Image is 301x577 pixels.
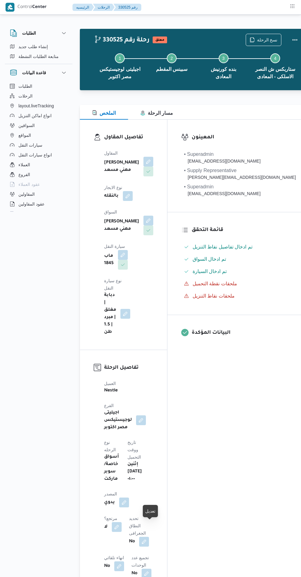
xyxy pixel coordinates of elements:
[193,268,227,275] span: تم ادخال السيارة
[7,52,70,61] button: متابعة الطلبات النشطة
[18,102,54,110] span: layout.liveTracking
[113,4,141,11] button: 330525 رقم
[18,210,44,217] span: اجهزة التليفون
[104,210,117,214] span: السواق
[104,453,119,483] b: أسواق خاصة/سوبر ماركت
[170,56,173,61] span: 2
[182,291,298,301] button: ملحقات نقاط التنزيل
[289,34,301,46] button: Actions
[193,256,226,263] span: تم ادخال السواق
[104,252,114,267] b: ماب 1845
[193,269,227,274] span: تم ادخال السيارة
[6,3,14,12] img: X8yXhbKr1z7QwAAAABJRU5ErkJggg==
[7,111,70,121] button: انواع اماكن التنزيل
[184,190,260,197] div: [EMAIL_ADDRESS][DOMAIN_NAME]
[104,563,110,570] b: No
[127,440,141,460] span: تاريخ ووقت التحميل
[94,37,150,44] h2: 330525 رحلة رقم
[129,538,135,545] b: No
[104,409,132,431] b: اجيليتى لوجيستيكس مصر اكتوبر
[140,110,173,116] span: مسار الرحلة
[99,66,141,80] span: اجيليتى لوجيستيكس مصر اكتوبر
[193,292,235,300] span: ملحقات نقاط التنزيل
[182,254,298,264] button: تم ادخال السواق
[184,151,260,158] div: • Superadmin
[104,523,107,531] b: لا
[184,167,296,174] div: • Supply Representative
[155,38,164,42] b: معلق
[18,171,30,178] span: الفروع
[93,4,115,11] button: الرحلات
[7,42,70,52] button: إنشاء طلب جديد
[182,242,298,252] button: تم ادخال تفاصيل نفاط التنزيل
[18,181,40,188] span: عقود العملاء
[7,170,70,179] button: الفروع
[193,281,237,286] span: ملحقات نقطة التحميل
[32,5,47,10] b: Center
[7,160,70,170] button: العملاء
[7,91,70,101] button: الرحلات
[18,43,48,50] span: إنشاء طلب جديد
[10,29,68,37] button: الطلبات
[18,151,52,159] span: انواع سيارات النقل
[18,190,35,198] span: المقاولين
[104,381,116,386] span: العميل
[7,209,70,219] button: اجهزة التليفون
[193,293,235,298] span: ملحقات نقاط التنزيل
[184,183,260,197] span: • Superadmin mostafa.elrouby@illa.com.eg
[104,292,116,336] b: دبابة | مغلق | مبرد | 1.5 طن
[129,516,146,536] span: تحديد النطاق الجغرافى
[184,151,260,164] span: • Superadmin karim.ragab@illa.com.eg
[18,122,35,129] span: السواقين
[18,200,45,208] span: عقود المقاولين
[104,278,122,290] span: نوع سيارة النقل
[104,440,116,452] span: نوع الرحله
[104,151,118,156] span: المقاول
[192,226,298,234] h3: قائمة التحقق
[7,199,70,209] button: عقود المقاولين
[10,69,68,76] button: قاعدة البيانات
[7,130,70,140] button: المواقع
[18,83,32,90] span: الطلبات
[18,112,52,119] span: انواع اماكن التنزيل
[18,141,42,149] span: سيارات النقل
[22,69,46,76] h3: قاعدة البيانات
[182,279,298,289] button: ملحقات نقطة التحميل
[104,159,139,174] b: [PERSON_NAME] مهني مسعد
[104,133,153,142] h3: تفاصيل المقاول
[145,507,155,515] div: تعديل
[18,53,59,60] span: متابعة الطلبات النشطة
[193,256,226,262] span: تم ادخال السواق
[92,110,116,116] span: الملخص
[184,167,296,181] span: • Supply Representative mohamed.sabry@illa.com.eg
[18,161,30,168] span: العملاء
[104,403,114,408] span: الفرع
[192,133,298,142] h3: المعينون
[184,158,260,164] div: [EMAIL_ADDRESS][DOMAIN_NAME]
[104,499,115,506] b: يدوي
[131,555,149,567] span: تجميع عدد الوحدات
[104,516,117,521] span: مرتجع؟
[7,189,70,199] button: المقاولين
[5,81,72,214] div: قاعدة البيانات
[7,179,70,189] button: عقود العملاء
[127,461,142,483] b: إثنين [DATE] ٠١:٠٠
[7,150,70,160] button: انواع سيارات النقل
[222,56,225,61] span: 3
[94,46,146,85] button: اجيليتى لوجيستيكس مصر اكتوبر
[104,185,122,190] span: نوع الايجار
[104,555,124,560] span: انهاء تلقائي
[146,46,198,78] button: سبينس المقطم
[274,56,276,61] span: 4
[5,42,72,64] div: الطلبات
[7,101,70,111] button: layout.liveTracking
[104,491,117,496] span: المصدر
[18,132,31,139] span: المواقع
[246,34,282,46] button: نسخ الرحلة
[104,192,119,200] b: بالنقله
[202,66,244,80] span: بنده كورنيش المعادى
[119,56,121,61] span: 1
[104,364,153,372] h3: تفاصيل الرحلة
[184,174,296,181] div: [PERSON_NAME][EMAIL_ADDRESS][DOMAIN_NAME]
[193,243,252,251] span: تم ادخال تفاصيل نفاط التنزيل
